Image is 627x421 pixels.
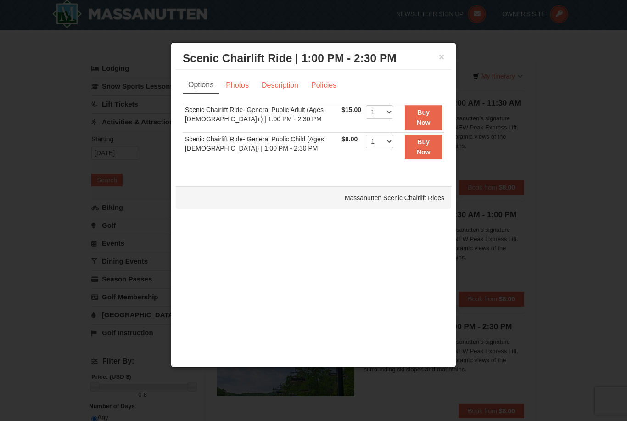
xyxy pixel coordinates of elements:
[176,186,451,209] div: Massanutten Scenic Chairlift Rides
[256,77,304,94] a: Description
[405,135,442,160] button: Buy Now
[341,135,358,143] span: $8.00
[183,51,444,65] h3: Scenic Chairlift Ride | 1:00 PM - 2:30 PM
[183,132,339,161] td: Scenic Chairlift Ride- General Public Child (Ages [DEMOGRAPHIC_DATA]) | 1:00 PM - 2:30 PM
[417,138,431,156] strong: Buy Now
[183,77,219,94] a: Options
[417,109,431,126] strong: Buy Now
[183,103,339,132] td: Scenic Chairlift Ride- General Public Adult (Ages [DEMOGRAPHIC_DATA]+) | 1:00 PM - 2:30 PM
[341,106,361,113] span: $15.00
[405,105,442,130] button: Buy Now
[439,52,444,62] button: ×
[305,77,342,94] a: Policies
[220,77,255,94] a: Photos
